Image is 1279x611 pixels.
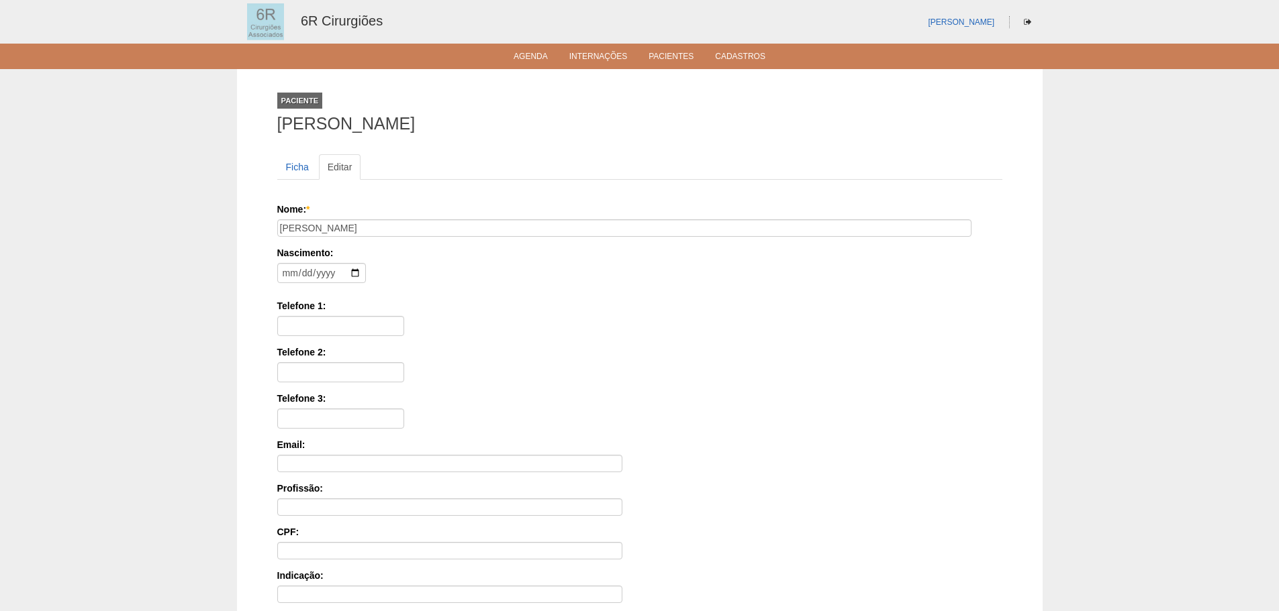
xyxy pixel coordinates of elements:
i: Sair [1024,18,1031,26]
a: 6R Cirurgiões [301,13,383,28]
a: Internações [569,52,628,65]
label: Email: [277,438,1002,451]
label: Indicação: [277,569,1002,582]
a: Editar [319,154,361,180]
label: Nome: [277,203,1002,216]
a: Cadastros [715,52,765,65]
span: Este campo é obrigatório. [306,204,310,215]
label: Telefone 2: [277,345,1002,359]
label: CPF: [277,525,1002,539]
label: Nascimento: [277,246,998,260]
div: Paciente [277,93,323,109]
h1: [PERSON_NAME] [277,115,1002,132]
a: [PERSON_NAME] [928,17,994,27]
label: Telefone 1: [277,299,1002,313]
label: Telefone 3: [277,392,1002,405]
a: Pacientes [649,52,694,65]
label: Profissão: [277,482,1002,495]
a: Agenda [514,52,548,65]
a: Ficha [277,154,318,180]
